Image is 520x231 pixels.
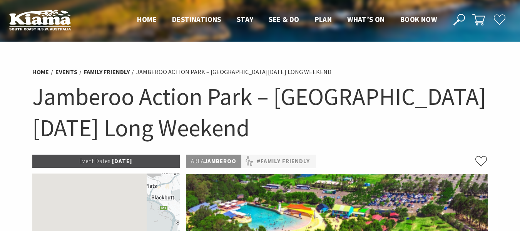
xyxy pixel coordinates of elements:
[137,15,157,24] span: Home
[32,68,49,76] a: Home
[347,15,385,24] span: What’s On
[129,13,445,26] nav: Main Menu
[55,68,77,76] a: Events
[237,15,254,24] span: Stay
[400,15,437,24] span: Book now
[79,157,112,165] span: Event Dates:
[186,155,241,168] p: Jamberoo
[32,155,180,168] p: [DATE]
[136,67,331,77] li: Jamberoo Action Park – [GEOGRAPHIC_DATA][DATE] Long Weekend
[257,157,310,166] a: #Family Friendly
[32,81,488,143] h1: Jamberoo Action Park – [GEOGRAPHIC_DATA][DATE] Long Weekend
[172,15,221,24] span: Destinations
[84,68,130,76] a: Family Friendly
[9,9,71,30] img: Kiama Logo
[315,15,332,24] span: Plan
[269,15,299,24] span: See & Do
[191,157,204,165] span: Area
